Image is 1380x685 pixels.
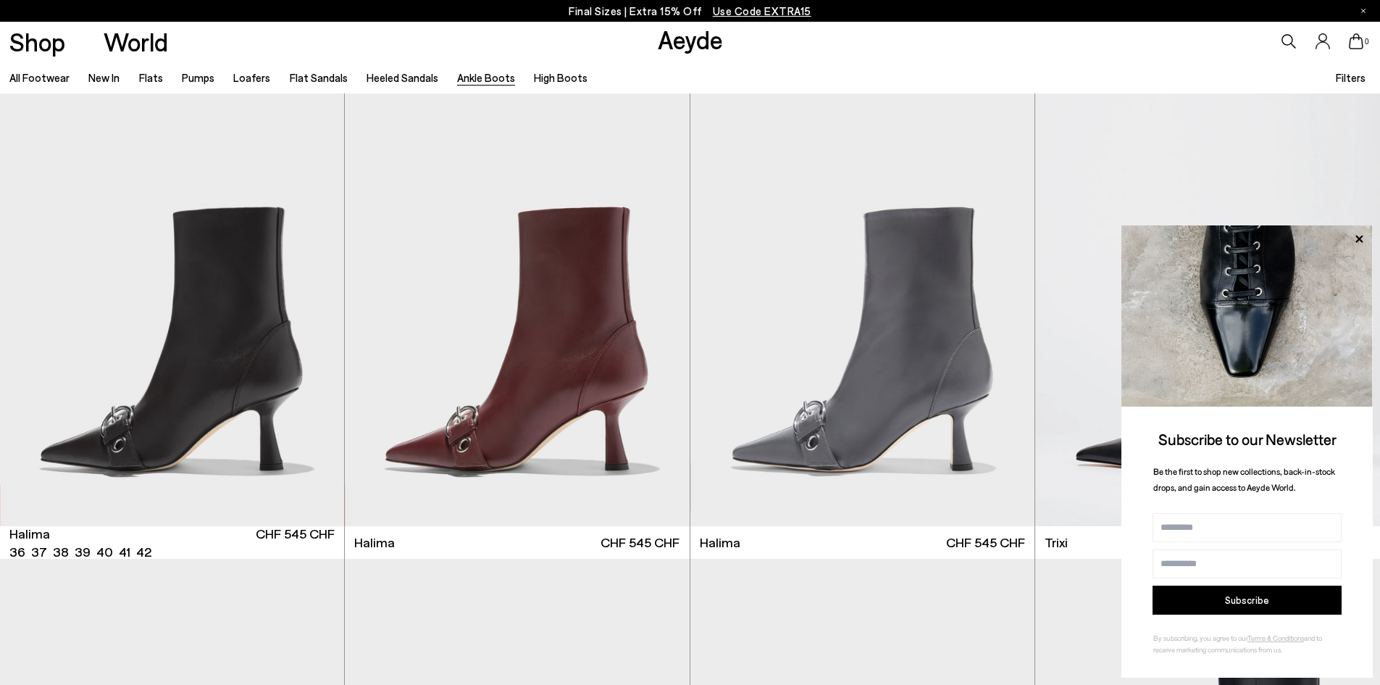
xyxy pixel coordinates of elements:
[290,71,348,84] a: Flat Sandals
[75,543,91,561] li: 39
[233,71,270,84] a: Loafers
[690,94,1034,526] img: Halima Eyelet Pointed Boots
[1247,634,1304,642] a: Terms & Conditions
[713,4,811,17] span: Navigate to /collections/ss25-final-sizes
[139,71,163,84] a: Flats
[96,543,113,561] li: 40
[1045,534,1068,552] span: Trixi
[88,71,120,84] a: New In
[53,543,69,561] li: 38
[1158,430,1337,448] span: Subscribe to our Newsletter
[256,525,335,561] span: CHF 545 CHF
[569,2,811,20] p: Final Sizes | Extra 15% Off
[136,543,151,561] li: 42
[658,24,723,54] a: Aeyde
[946,534,1025,552] span: CHF 545 CHF
[1153,634,1247,642] span: By subscribing, you agree to our
[457,71,515,84] a: Ankle Boots
[1336,71,1366,84] span: Filters
[534,71,587,84] a: High Boots
[345,526,689,559] a: Halima CHF 545 CHF
[344,94,688,526] div: 2 / 6
[9,543,147,561] ul: variant
[1363,38,1371,46] span: 0
[31,543,47,561] li: 37
[700,534,740,552] span: Halima
[9,543,25,561] li: 36
[601,534,679,552] span: CHF 545 CHF
[345,94,689,526] img: Halima Eyelet Pointed Boots
[9,29,65,54] a: Shop
[9,71,70,84] a: All Footwear
[1153,466,1335,493] span: Be the first to shop new collections, back-in-stock drops, and gain access to Aeyde World.
[354,534,395,552] span: Halima
[1349,33,1363,49] a: 0
[367,71,438,84] a: Heeled Sandals
[690,526,1034,559] a: Halima CHF 545 CHF
[119,543,130,561] li: 41
[1153,586,1342,615] button: Subscribe
[9,525,50,543] span: Halima
[1121,225,1373,407] img: ca3f721fb6ff708a270709c41d776025.jpg
[1035,526,1380,559] a: Trixi CHF 545 CHF
[104,29,168,54] a: World
[344,94,688,526] img: Halima Eyelet Pointed Boots
[1035,94,1380,526] img: Trixi Lace-Up Boots
[182,71,214,84] a: Pumps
